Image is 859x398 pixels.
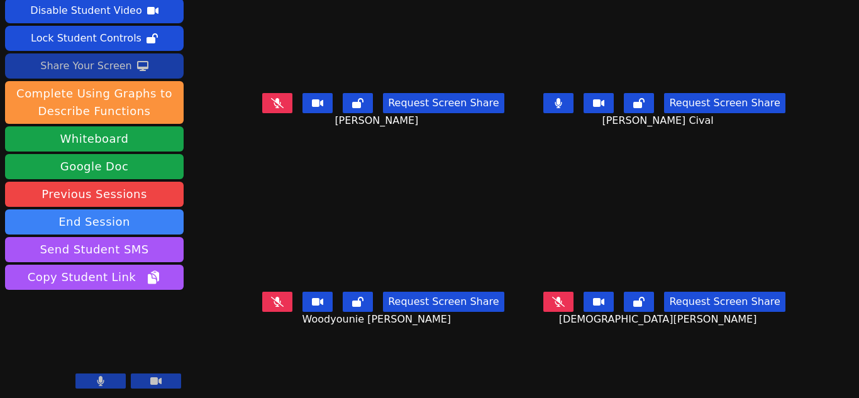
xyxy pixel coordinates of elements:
button: Request Screen Share [664,93,785,113]
button: Request Screen Share [664,292,785,312]
button: End Session [5,209,184,235]
a: Previous Sessions [5,182,184,207]
span: Woodyounie [PERSON_NAME] [302,312,455,327]
span: [PERSON_NAME] Cival [602,113,716,128]
div: Disable Student Video [30,1,141,21]
button: Copy Student Link [5,265,184,290]
span: [PERSON_NAME] [335,113,421,128]
button: Share Your Screen [5,53,184,79]
button: Send Student SMS [5,237,184,262]
span: Copy Student Link [28,268,161,286]
button: Whiteboard [5,126,184,152]
button: Complete Using Graphs to Describe Functions [5,81,184,124]
button: Request Screen Share [383,93,504,113]
div: Share Your Screen [40,56,132,76]
div: Lock Student Controls [31,28,141,48]
button: Lock Student Controls [5,26,184,51]
span: [DEMOGRAPHIC_DATA][PERSON_NAME] [559,312,760,327]
a: Google Doc [5,154,184,179]
button: Request Screen Share [383,292,504,312]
